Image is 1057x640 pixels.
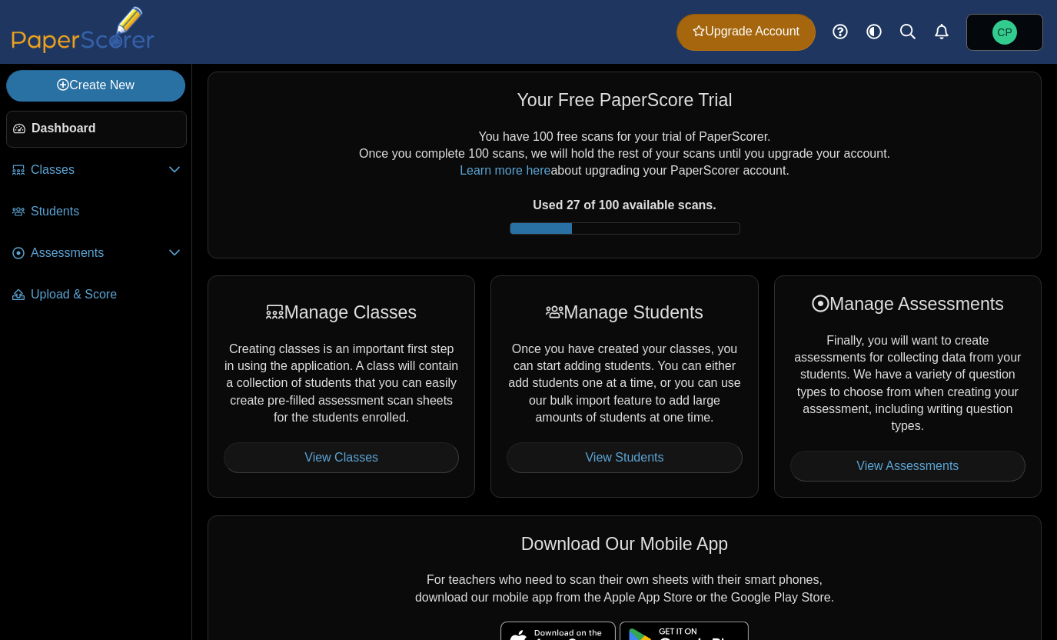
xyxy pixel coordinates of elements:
[31,203,181,220] span: Students
[224,88,1025,112] div: Your Free PaperScore Trial
[208,275,475,498] div: Creating classes is an important first step in using the application. A class will contain a coll...
[533,198,716,212] b: Used 27 of 100 available scans.
[224,300,459,325] div: Manage Classes
[507,300,742,325] div: Manage Students
[6,70,185,101] a: Create New
[490,275,758,498] div: Once you have created your classes, you can start adding students. You can either add students on...
[925,15,959,49] a: Alerts
[966,14,1043,51] a: Cyrus Patel
[6,194,187,231] a: Students
[224,442,459,473] a: View Classes
[31,162,168,178] span: Classes
[693,23,799,40] span: Upgrade Account
[460,164,550,177] a: Learn more here
[992,20,1017,45] span: Cyrus Patel
[790,451,1025,482] a: View Assessments
[6,152,187,189] a: Classes
[676,14,816,51] a: Upgrade Account
[224,532,1025,556] div: Download Our Mobile App
[507,442,742,473] a: View Students
[31,245,168,262] span: Assessments
[32,120,180,137] span: Dashboard
[31,286,181,303] span: Upload & Score
[790,292,1025,316] div: Manage Assessments
[6,42,160,55] a: PaperScorer
[6,235,187,272] a: Assessments
[774,275,1042,498] div: Finally, you will want to create assessments for collecting data from your students. We have a va...
[997,27,1012,38] span: Cyrus Patel
[6,6,160,53] img: PaperScorer
[6,277,187,314] a: Upload & Score
[6,111,187,148] a: Dashboard
[224,128,1025,242] div: You have 100 free scans for your trial of PaperScorer. Once you complete 100 scans, we will hold ...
